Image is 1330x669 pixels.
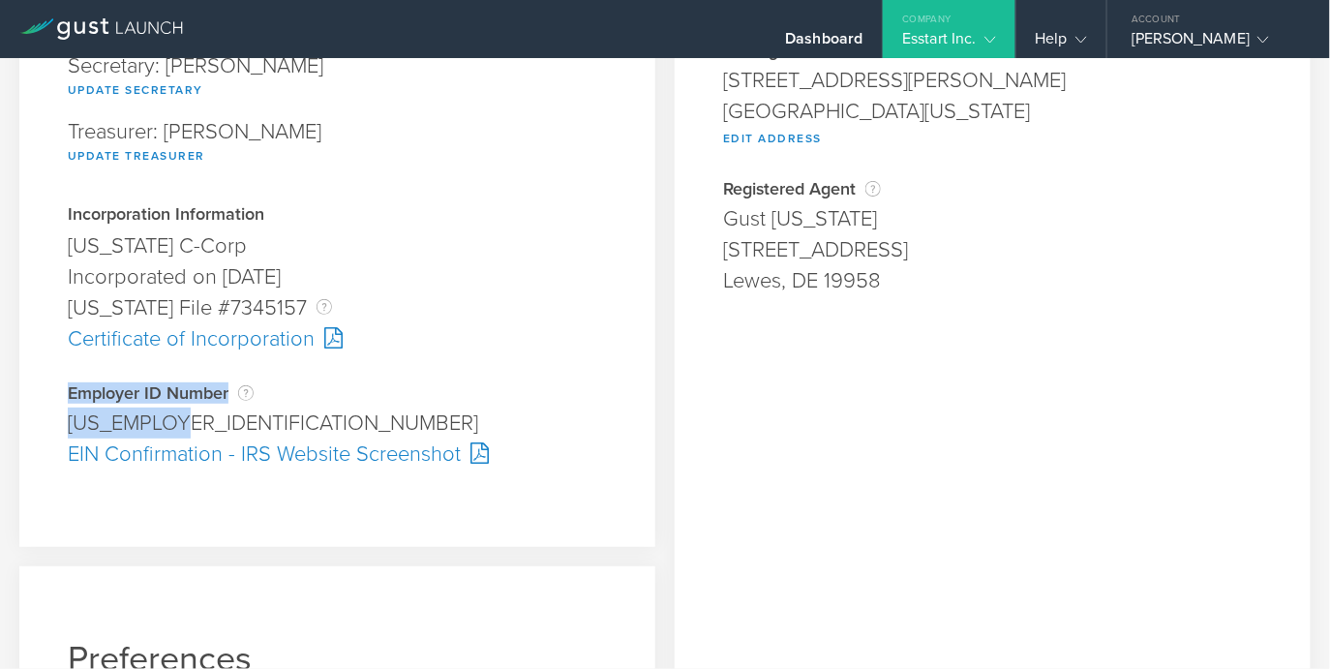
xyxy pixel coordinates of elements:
[68,439,607,470] div: EIN Confirmation - IRS Website Screenshot
[1233,576,1330,669] iframe: Chat Widget
[68,206,607,226] div: Incorporation Information
[1036,29,1087,58] div: Help
[68,78,203,102] button: Update Secretary
[723,127,822,150] button: Edit Address
[68,144,205,167] button: Update Treasurer
[68,111,607,177] div: Treasurer: [PERSON_NAME]
[68,292,607,323] div: [US_STATE] File #7345157
[68,408,607,439] div: [US_EMPLOYER_IDENTIFICATION_NUMBER]
[68,46,607,111] div: Secretary: [PERSON_NAME]
[68,230,607,261] div: [US_STATE] C-Corp
[723,65,1262,96] div: [STREET_ADDRESS][PERSON_NAME]
[723,265,1262,296] div: Lewes, DE 19958
[68,261,607,292] div: Incorporated on [DATE]
[68,383,607,403] div: Employer ID Number
[723,41,1262,60] div: Mailing Address
[785,29,862,58] div: Dashboard
[68,323,607,354] div: Certificate of Incorporation
[723,203,1262,234] div: Gust [US_STATE]
[723,96,1262,127] div: [GEOGRAPHIC_DATA][US_STATE]
[723,179,1262,198] div: Registered Agent
[902,29,995,58] div: Esstart Inc.
[1132,29,1296,58] div: [PERSON_NAME]
[723,234,1262,265] div: [STREET_ADDRESS]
